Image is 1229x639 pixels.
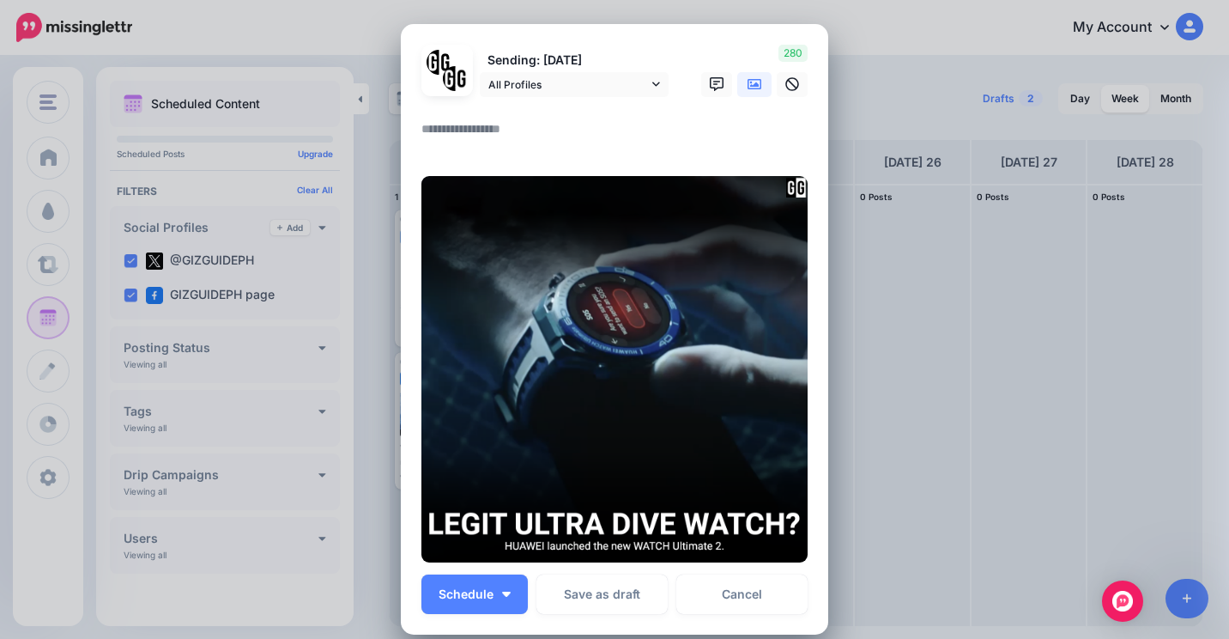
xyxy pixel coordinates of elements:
img: arrow-down-white.png [502,592,511,597]
span: Schedule [439,588,493,600]
img: BKGDM2O52PRHVGYFXINOXCS9BZGTCFOS.png [421,176,808,563]
p: Sending: [DATE] [480,51,669,70]
button: Save as draft [536,575,668,614]
div: Open Intercom Messenger [1102,581,1143,622]
span: 280 [778,45,808,62]
span: All Profiles [488,76,648,94]
img: JT5sWCfR-79925.png [443,66,468,91]
img: 353459792_649996473822713_4483302954317148903_n-bsa138318.png [427,50,451,75]
a: Cancel [676,575,808,614]
a: All Profiles [480,72,669,97]
button: Schedule [421,575,528,614]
